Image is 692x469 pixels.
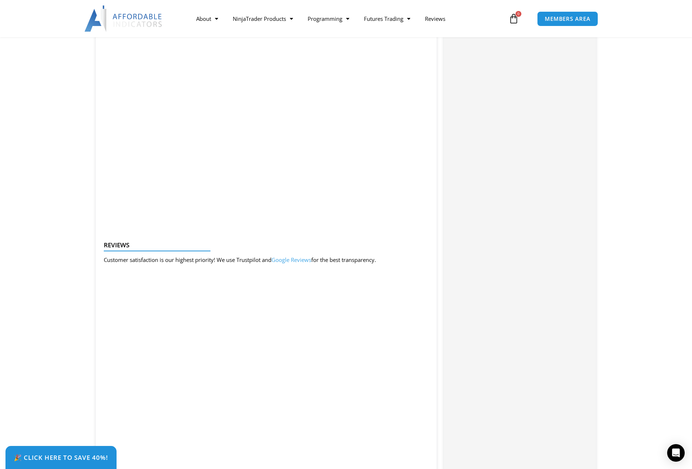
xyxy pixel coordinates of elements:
[189,10,225,27] a: About
[537,11,598,26] a: MEMBERS AREA
[103,43,429,227] iframe: My NinjaTrader Trade Copier | Summary & Latest Updates
[357,10,418,27] a: Futures Trading
[498,8,530,29] a: 0
[14,454,108,461] span: 🎉 Click Here to save 40%!
[5,446,117,469] a: 🎉 Click Here to save 40%!
[300,10,357,27] a: Programming
[545,16,590,22] span: MEMBERS AREA
[84,5,163,32] img: LogoAI | Affordable Indicators – NinjaTrader
[667,444,685,462] div: Open Intercom Messenger
[516,11,521,17] span: 0
[418,10,453,27] a: Reviews
[104,255,376,265] p: Customer satisfaction is our highest priority! We use Trustpilot and for the best transparency.
[271,256,311,263] a: Google Reviews
[189,10,507,27] nav: Menu
[104,241,423,249] h4: Reviews
[225,10,300,27] a: NinjaTrader Products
